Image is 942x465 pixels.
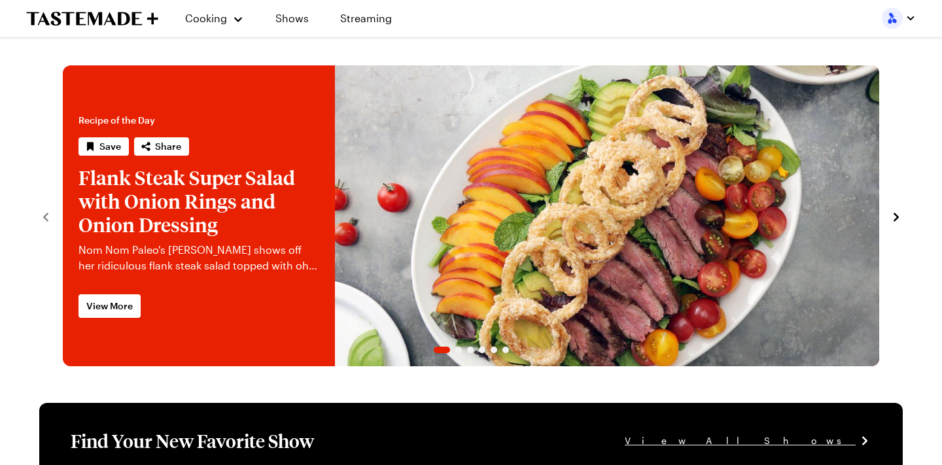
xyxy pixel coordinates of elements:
span: View All Shows [625,434,856,448]
span: Save [99,140,121,153]
span: Go to slide 6 [502,347,509,353]
div: 1 / 6 [63,65,879,366]
a: To Tastemade Home Page [26,11,158,26]
img: Profile picture [882,8,903,29]
span: Go to slide 5 [491,347,497,353]
button: navigate to next item [890,208,903,224]
span: Go to slide 4 [479,347,485,353]
span: Go to slide 3 [467,347,474,353]
button: Cooking [184,3,244,34]
h1: Find Your New Favorite Show [71,429,314,453]
button: Share [134,137,189,156]
a: View All Shows [625,434,871,448]
span: Share [155,140,181,153]
button: Save recipe [78,137,129,156]
span: Go to slide 1 [434,347,450,353]
a: View More [78,294,141,318]
span: Cooking [185,12,227,24]
button: navigate to previous item [39,208,52,224]
span: Go to slide 2 [455,347,462,353]
button: Profile picture [882,8,916,29]
span: View More [86,300,133,313]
